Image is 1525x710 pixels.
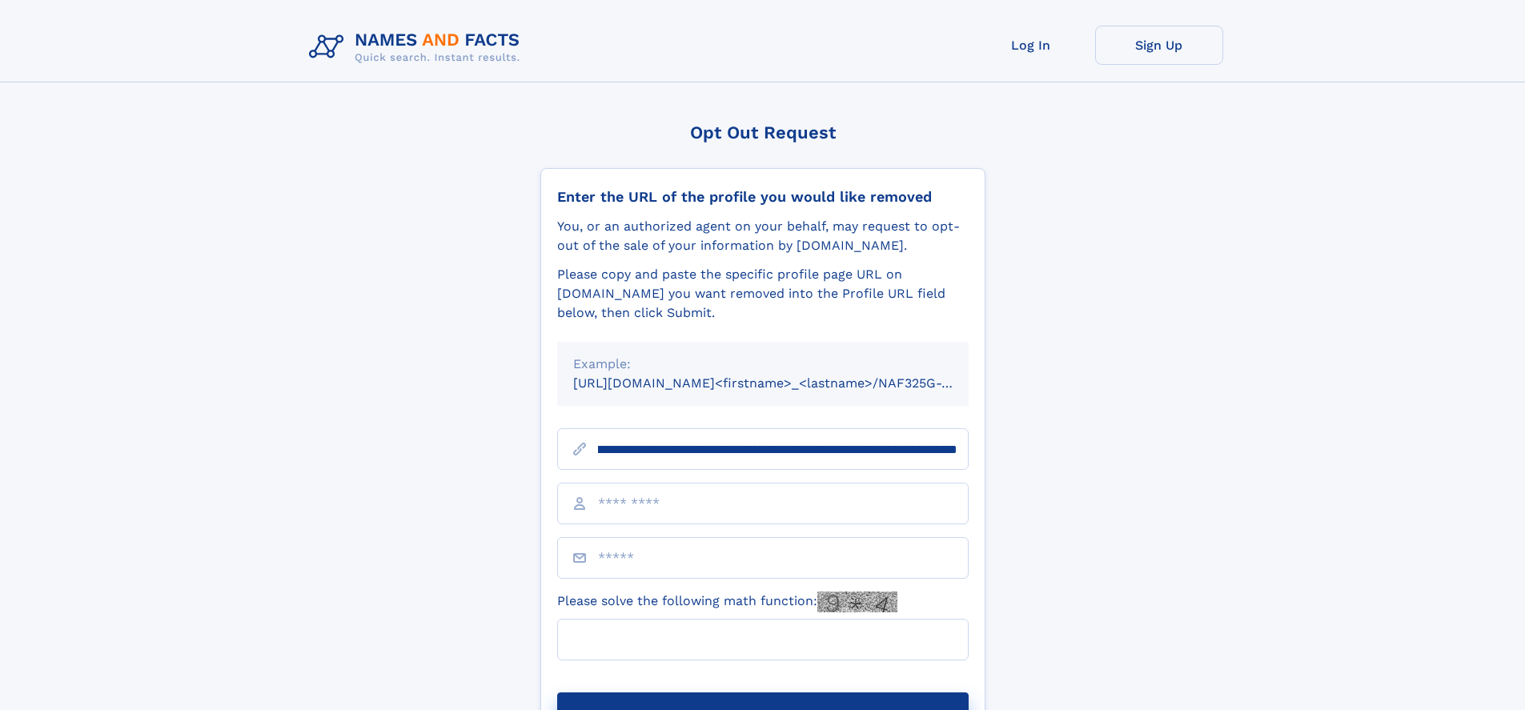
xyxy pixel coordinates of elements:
[557,217,969,255] div: You, or an authorized agent on your behalf, may request to opt-out of the sale of your informatio...
[557,188,969,206] div: Enter the URL of the profile you would like removed
[967,26,1095,65] a: Log In
[573,355,953,374] div: Example:
[557,592,897,612] label: Please solve the following math function:
[303,26,533,69] img: Logo Names and Facts
[573,375,999,391] small: [URL][DOMAIN_NAME]<firstname>_<lastname>/NAF325G-xxxxxxxx
[557,265,969,323] div: Please copy and paste the specific profile page URL on [DOMAIN_NAME] you want removed into the Pr...
[1095,26,1223,65] a: Sign Up
[540,122,985,142] div: Opt Out Request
